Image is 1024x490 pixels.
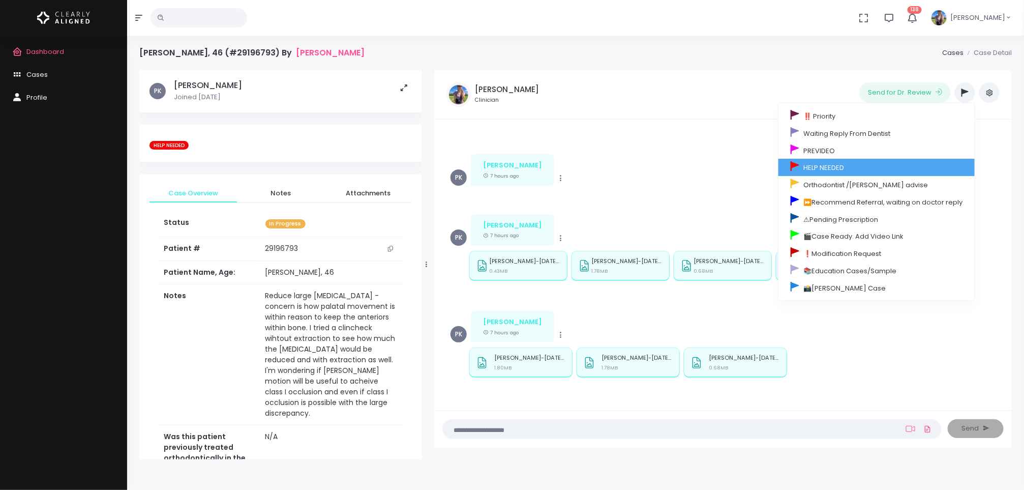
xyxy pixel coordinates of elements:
button: Send for Dr. Review [859,82,951,103]
small: 1.78MB [601,364,618,371]
h4: [PERSON_NAME], 46 (#29196793) By [139,48,365,57]
a: ❗Modification Request [778,245,975,262]
span: 138 [908,6,922,14]
p: [PERSON_NAME]-[DATE] - Profile.jpg [601,355,673,361]
div: [PERSON_NAME] [483,317,542,327]
p: [PERSON_NAME]-[DATE] - Panoramic.jpg [489,258,560,265]
a: Waiting Reply From Dentist [778,124,975,141]
a: HELP NEEDED [778,159,975,176]
th: Patient Name, Age: [158,261,259,284]
a: Cases [942,48,963,57]
td: N/A [259,425,404,481]
small: Clinician [475,96,539,104]
th: Patient # [158,237,259,261]
div: scrollable content [442,128,1004,400]
a: ⏩Recommend Referral, waiting on doctor reply [778,193,975,210]
a: Add Loom Video [904,425,917,433]
a: Add Files [921,420,933,438]
a: ‼️ Priority [778,107,975,125]
p: [PERSON_NAME]-[DATE] - Neutral.jpg [494,355,565,361]
a: Orthodontist /[PERSON_NAME] advise [778,176,975,193]
p: [PERSON_NAME]-[DATE] - Ceph.jpg [694,258,765,265]
img: Header Avatar [930,9,948,27]
a: PREVIDEO [778,141,975,159]
td: Reduce large [MEDICAL_DATA] - concern is how palatal movement is within reason to keep the anteri... [259,284,404,425]
small: 0.43MB [489,268,507,274]
span: Notes [245,188,316,198]
p: [PERSON_NAME]-[DATE] - Smile.jpg [591,258,662,265]
th: Was this patient previously treated orthodontically in the past? [158,425,259,481]
small: 1.78MB [591,268,608,274]
span: Cases [26,70,48,79]
div: [PERSON_NAME] [483,160,542,170]
a: 📚Education Cases/Sample [778,262,975,279]
small: 0.68MB [694,268,713,274]
div: [PERSON_NAME] [483,220,542,230]
span: Case Overview [158,188,229,198]
a: [PERSON_NAME] [296,48,365,57]
span: PK [450,326,467,342]
span: Dashboard [26,47,64,56]
img: Logo Horizontal [37,7,90,28]
small: 7 hours ago [483,232,519,239]
span: PK [450,169,467,186]
span: HELP NEEDED [149,141,189,150]
span: PK [149,83,166,99]
small: 7 hours ago [483,172,519,179]
p: [PERSON_NAME]-[DATE] - Ceph.jpg [709,355,780,361]
span: [PERSON_NAME] [950,13,1005,23]
small: 7 hours ago [483,329,519,336]
small: 0.68MB [709,364,729,371]
li: Case Detail [963,48,1012,58]
h5: [PERSON_NAME] [174,80,242,91]
td: 29196793 [259,237,404,261]
p: Joined [DATE] [174,92,242,102]
th: Status [158,211,259,237]
small: 1.80MB [494,364,511,371]
h5: [PERSON_NAME] [475,85,539,94]
span: PK [450,229,467,246]
a: 📸[PERSON_NAME] Case [778,279,975,296]
div: scrollable content [139,70,422,459]
th: Notes [158,284,259,425]
a: ⚠Pending Prescription [778,210,975,227]
a: 🎬Case Ready. Add Video Link [778,227,975,245]
span: Profile [26,93,47,102]
span: Attachments [333,188,404,198]
td: [PERSON_NAME], 46 [259,261,404,284]
span: In Progress [265,219,306,229]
